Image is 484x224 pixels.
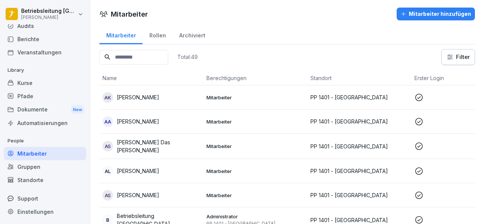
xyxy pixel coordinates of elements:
p: Mitarbeiter [206,118,304,125]
p: [PERSON_NAME] [21,15,76,20]
a: DokumenteNew [4,103,86,117]
a: Mitarbeiter [99,25,143,44]
p: Betriebsleitung [GEOGRAPHIC_DATA] [21,8,76,14]
p: PP 1401 - [GEOGRAPHIC_DATA] [310,142,408,150]
a: Standorte [4,173,86,187]
a: Gruppen [4,160,86,173]
p: PP 1401 - [GEOGRAPHIC_DATA] [310,167,408,175]
p: Mitarbeiter [206,143,304,150]
p: Mitarbeiter [206,94,304,101]
p: [PERSON_NAME] [117,191,159,199]
p: PP 1401 - [GEOGRAPHIC_DATA] [310,117,408,125]
p: [PERSON_NAME] [117,93,159,101]
div: AS [102,141,113,151]
p: Mitarbeiter [206,168,304,175]
div: Support [4,192,86,205]
p: PP 1401 - [GEOGRAPHIC_DATA] [310,93,408,101]
a: Audits [4,19,86,32]
div: Mitarbeiter hinzufügen [400,10,471,18]
a: Mitarbeiter [4,147,86,160]
button: Filter [442,49,475,65]
a: Berichte [4,32,86,46]
p: [PERSON_NAME] Das [PERSON_NAME] [117,138,200,154]
h1: Mitarbeiter [111,9,148,19]
p: Administrator [206,213,304,220]
a: Veranstaltungen [4,46,86,59]
a: Automatisierungen [4,116,86,130]
div: AS [102,190,113,201]
div: AL [102,166,113,176]
a: Archiviert [172,25,212,44]
th: Name [99,71,203,85]
a: Kurse [4,76,86,90]
a: Einstellungen [4,205,86,218]
div: AA [102,116,113,127]
div: AK [102,92,113,103]
p: [PERSON_NAME] [117,167,159,175]
div: New [71,105,84,114]
button: Mitarbeiter hinzufügen [397,8,475,20]
p: Library [4,64,86,76]
p: PP 1401 - [GEOGRAPHIC_DATA] [310,191,408,199]
div: Dokumente [4,103,86,117]
th: Standort [307,71,411,85]
th: Berechtigungen [203,71,307,85]
p: Total: 49 [177,53,198,60]
div: Filter [446,53,470,61]
a: Pfade [4,90,86,103]
p: PP 1401 - [GEOGRAPHIC_DATA] [310,216,408,224]
p: Mitarbeiter [206,192,304,199]
p: [PERSON_NAME] [117,117,159,125]
p: People [4,135,86,147]
a: Rollen [143,25,172,44]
